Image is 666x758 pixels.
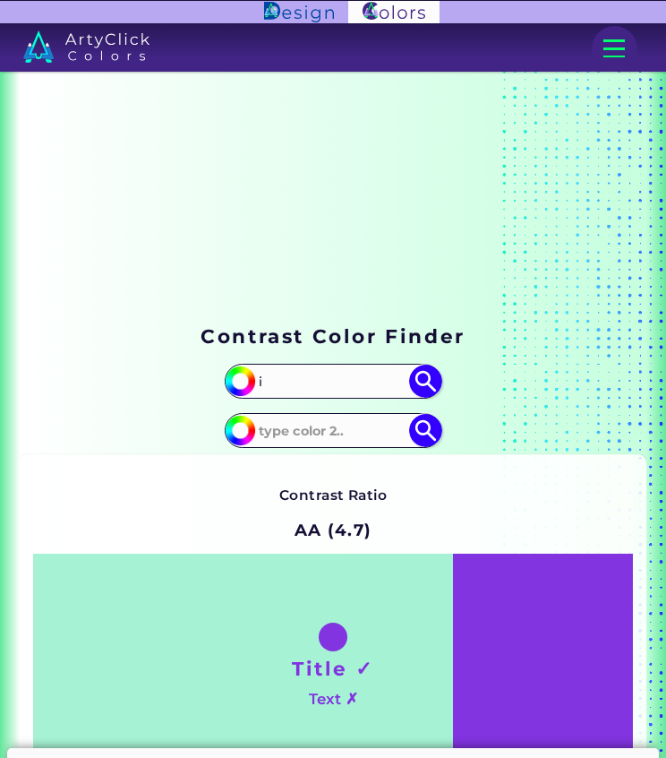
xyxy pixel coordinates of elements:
[286,511,380,550] h2: AA (4.7)
[292,655,374,682] h1: Title ✓
[23,30,149,63] img: logo_artyclick_colors_white.svg
[348,1,440,24] img: ArtyClick Colors logo
[309,686,358,712] h4: Text ✗
[252,416,414,445] input: type color 2..
[264,2,335,22] img: ArtyClick Design logo
[252,366,414,396] input: type color 1..
[409,365,442,398] img: icon search
[279,487,388,504] strong: Contrast Ratio
[409,414,442,447] img: icon search
[201,323,465,349] h1: Contrast Color Finder
[21,87,645,311] iframe: Advertisement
